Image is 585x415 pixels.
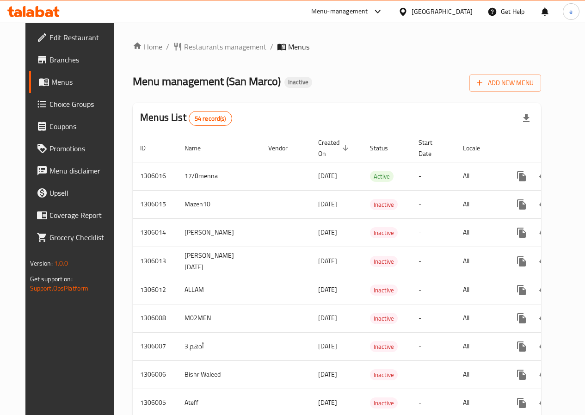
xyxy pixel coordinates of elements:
[370,199,398,210] span: Inactive
[533,193,555,216] button: Change Status
[370,370,398,380] span: Inactive
[370,369,398,380] div: Inactive
[29,204,123,226] a: Coverage Report
[456,247,503,276] td: All
[370,285,398,296] span: Inactive
[370,397,398,409] div: Inactive
[463,142,492,154] span: Locale
[30,257,53,269] span: Version:
[288,41,309,52] span: Menus
[469,74,541,92] button: Add New Menu
[133,247,177,276] td: 1306013
[511,335,533,358] button: more
[177,218,261,247] td: [PERSON_NAME]
[370,341,398,352] span: Inactive
[456,304,503,332] td: All
[511,392,533,414] button: more
[29,137,123,160] a: Promotions
[533,165,555,187] button: Change Status
[318,396,337,409] span: [DATE]
[49,32,116,43] span: Edit Restaurant
[133,41,541,52] nav: breadcrumb
[268,142,300,154] span: Vendor
[318,255,337,267] span: [DATE]
[411,276,456,304] td: -
[140,142,158,154] span: ID
[370,171,394,182] span: Active
[133,71,281,92] span: Menu management ( San Marco )
[29,115,123,137] a: Coupons
[177,332,261,360] td: أدهم 3
[49,54,116,65] span: Branches
[456,162,503,190] td: All
[189,111,232,126] div: Total records count
[270,41,273,52] li: /
[49,232,116,243] span: Grocery Checklist
[456,276,503,304] td: All
[370,313,398,324] span: Inactive
[133,218,177,247] td: 1306014
[511,250,533,273] button: more
[511,307,533,329] button: more
[133,41,162,52] a: Home
[140,111,232,126] h2: Menus List
[30,273,73,285] span: Get support on:
[511,222,533,244] button: more
[30,282,89,294] a: Support.OpsPlatform
[49,165,116,176] span: Menu disclaimer
[411,332,456,360] td: -
[318,198,337,210] span: [DATE]
[370,228,398,238] span: Inactive
[133,360,177,389] td: 1306006
[173,41,266,52] a: Restaurants management
[177,190,261,218] td: Mazen10
[29,26,123,49] a: Edit Restaurant
[370,227,398,238] div: Inactive
[411,218,456,247] td: -
[189,114,232,123] span: 54 record(s)
[533,335,555,358] button: Change Status
[456,218,503,247] td: All
[54,257,68,269] span: 1.0.0
[133,304,177,332] td: 1306008
[318,312,337,324] span: [DATE]
[49,99,116,110] span: Choice Groups
[318,226,337,238] span: [DATE]
[370,398,398,409] span: Inactive
[456,332,503,360] td: All
[318,340,337,352] span: [DATE]
[49,187,116,198] span: Upsell
[133,276,177,304] td: 1306012
[370,142,400,154] span: Status
[318,284,337,296] span: [DATE]
[133,162,177,190] td: 1306016
[419,137,444,159] span: Start Date
[318,368,337,380] span: [DATE]
[456,360,503,389] td: All
[411,304,456,332] td: -
[51,76,116,87] span: Menus
[511,193,533,216] button: more
[177,276,261,304] td: ALLAM
[166,41,169,52] li: /
[49,121,116,132] span: Coupons
[533,250,555,273] button: Change Status
[411,360,456,389] td: -
[318,137,351,159] span: Created On
[184,41,266,52] span: Restaurants management
[515,107,537,130] div: Export file
[456,190,503,218] td: All
[511,165,533,187] button: more
[370,256,398,267] span: Inactive
[411,162,456,190] td: -
[29,160,123,182] a: Menu disclaimer
[177,247,261,276] td: [PERSON_NAME] [DATE]
[511,364,533,386] button: more
[311,6,368,17] div: Menu-management
[29,49,123,71] a: Branches
[533,279,555,301] button: Change Status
